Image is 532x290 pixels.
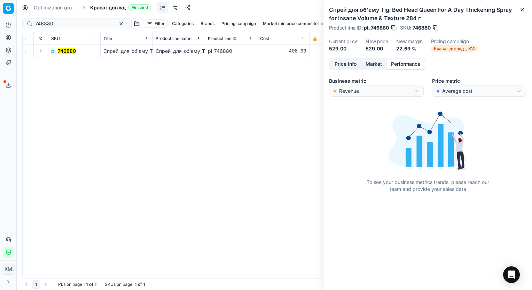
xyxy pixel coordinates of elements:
[329,6,526,22] h2: Спрей для об'єму Tigi Bed Head Queen For A Day Thickening Spray for Insane Volume & Texture 284 г
[260,36,269,41] span: Cost
[208,36,237,41] span: Product line ID
[386,59,425,69] button: Performance
[90,4,126,11] span: Краса і догляд
[35,20,111,27] input: Search by SKU or title
[383,102,473,175] img: No data
[156,48,202,55] div: Спрей_для_об'єму_Tigi_Bed_Head_Queen_For_A_Day_Thickening_Spray_for_Insane_Volume_&_Texture_284_г
[90,4,151,11] span: Краса і доглядFinished
[503,266,520,283] div: Open Intercom Messenger
[58,48,76,54] mark: 746880
[396,45,423,52] dd: 22.69 %
[156,36,191,41] span: Product line name
[86,282,88,287] strong: 1
[34,4,151,11] nav: breadcrumb
[361,179,495,193] div: To see your business metrics trends, please reach our team and provide your sales data
[413,24,431,31] span: 746880
[330,59,361,69] button: Price info
[219,19,259,28] button: Pricing campaign
[366,45,388,52] dd: 529.00
[3,264,14,275] button: КM
[364,24,389,31] span: pl_746880
[329,39,357,44] dt: Current price
[58,282,96,287] div: :
[89,282,93,287] strong: of
[34,4,78,11] a: Optimization groups
[400,25,411,30] span: SKU :
[431,39,478,44] dt: Pricing campaign
[144,19,168,28] button: Filter
[135,282,136,287] strong: 1
[329,79,424,83] label: Business metric
[198,19,217,28] button: Brands
[22,280,50,289] nav: pagination
[329,45,357,52] dd: 529.00
[32,280,40,289] button: 1
[58,282,82,287] span: PLs on page
[260,19,334,28] button: Market min price competitor name
[169,19,196,28] button: Categories
[138,282,142,287] strong: of
[51,48,76,55] span: pl_
[208,48,254,55] div: pl_746880
[260,48,306,55] div: 408.99
[143,282,145,287] strong: 1
[95,282,96,287] strong: 1
[128,4,151,11] span: Finished
[37,47,45,55] button: Expand
[361,59,386,69] button: Market
[22,280,31,289] button: Go to previous page
[431,45,478,52] span: Краса і догляд _ KVI
[41,280,50,289] button: Go to next page
[103,36,112,41] span: Title
[432,79,527,83] label: Price metric
[366,39,388,44] dt: New price
[105,282,133,287] span: SKUs on page :
[312,36,318,41] span: 🔒
[51,36,60,41] span: SKU
[329,25,362,30] span: Product line ID :
[51,48,76,55] button: pl_746880
[37,34,45,43] button: Expand all
[396,39,423,44] dt: New margin
[103,48,352,54] span: Спрей_для_об'єму_Tigi_Bed_Head_Queen_For_A_Day_Thickening_Spray_for_Insane_Volume_&_Texture_284_г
